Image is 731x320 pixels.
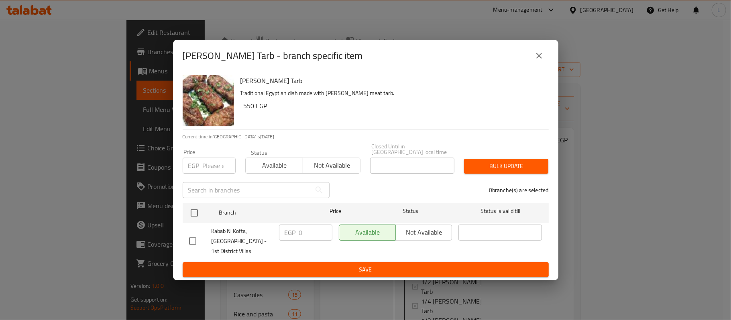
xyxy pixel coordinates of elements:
h2: [PERSON_NAME] Tarb - branch specific item [183,49,363,62]
p: Traditional Egyptian dish made with [PERSON_NAME] meat tarb. [240,88,542,98]
span: Status is valid till [458,206,542,216]
p: EGP [188,161,200,170]
button: Save [183,262,549,277]
span: Kabab N' Kofta, [GEOGRAPHIC_DATA] - 1st District Villas [212,226,273,256]
img: Kandouz Tarb [183,75,234,126]
button: Not available [303,158,360,174]
p: 0 branche(s) are selected [489,186,549,194]
h6: 550 EGP [244,100,542,111]
input: Please enter price [299,225,332,241]
span: Available [249,160,300,171]
button: close [529,46,549,65]
span: Not available [306,160,357,171]
span: Save [189,265,542,275]
h6: [PERSON_NAME] Tarb [240,75,542,86]
span: Branch [219,208,302,218]
button: Bulk update [464,159,548,174]
span: Price [309,206,362,216]
input: Search in branches [183,182,311,198]
button: Available [245,158,303,174]
input: Please enter price [203,158,236,174]
p: Current time in [GEOGRAPHIC_DATA] is [DATE] [183,133,549,140]
span: Bulk update [470,161,542,171]
p: EGP [285,228,296,237]
span: Status [369,206,452,216]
